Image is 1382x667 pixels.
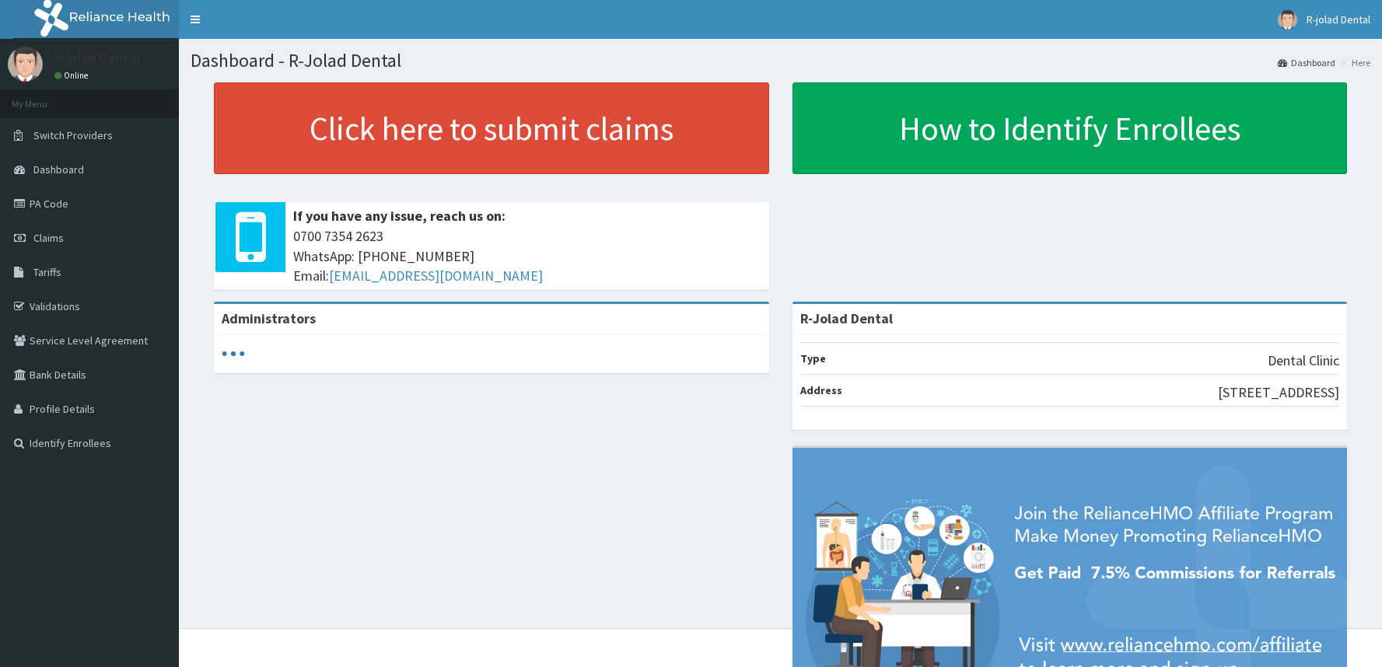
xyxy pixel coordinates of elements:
a: Online [54,70,92,81]
li: Here [1337,56,1370,69]
a: [EMAIL_ADDRESS][DOMAIN_NAME] [329,267,543,285]
b: If you have any issue, reach us on: [293,207,506,225]
b: Address [800,383,842,397]
img: User Image [8,47,43,82]
a: Dashboard [1278,56,1335,69]
span: Dashboard [33,162,84,176]
p: [STREET_ADDRESS] [1218,382,1339,403]
span: Claims [33,231,64,245]
span: R-jolad Dental [1307,12,1370,26]
a: How to Identify Enrollees [792,82,1348,174]
span: Tariffs [33,265,61,279]
strong: R-Jolad Dental [800,309,893,327]
b: Administrators [222,309,316,327]
span: Switch Providers [33,128,113,142]
h1: Dashboard - R-Jolad Dental [191,51,1370,71]
b: Type [800,351,826,365]
img: User Image [1278,10,1297,30]
a: Click here to submit claims [214,82,769,174]
span: 0700 7354 2623 WhatsApp: [PHONE_NUMBER] Email: [293,226,761,286]
svg: audio-loading [222,342,245,365]
p: R-jolad Dental [54,51,140,65]
p: Dental Clinic [1268,351,1339,371]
